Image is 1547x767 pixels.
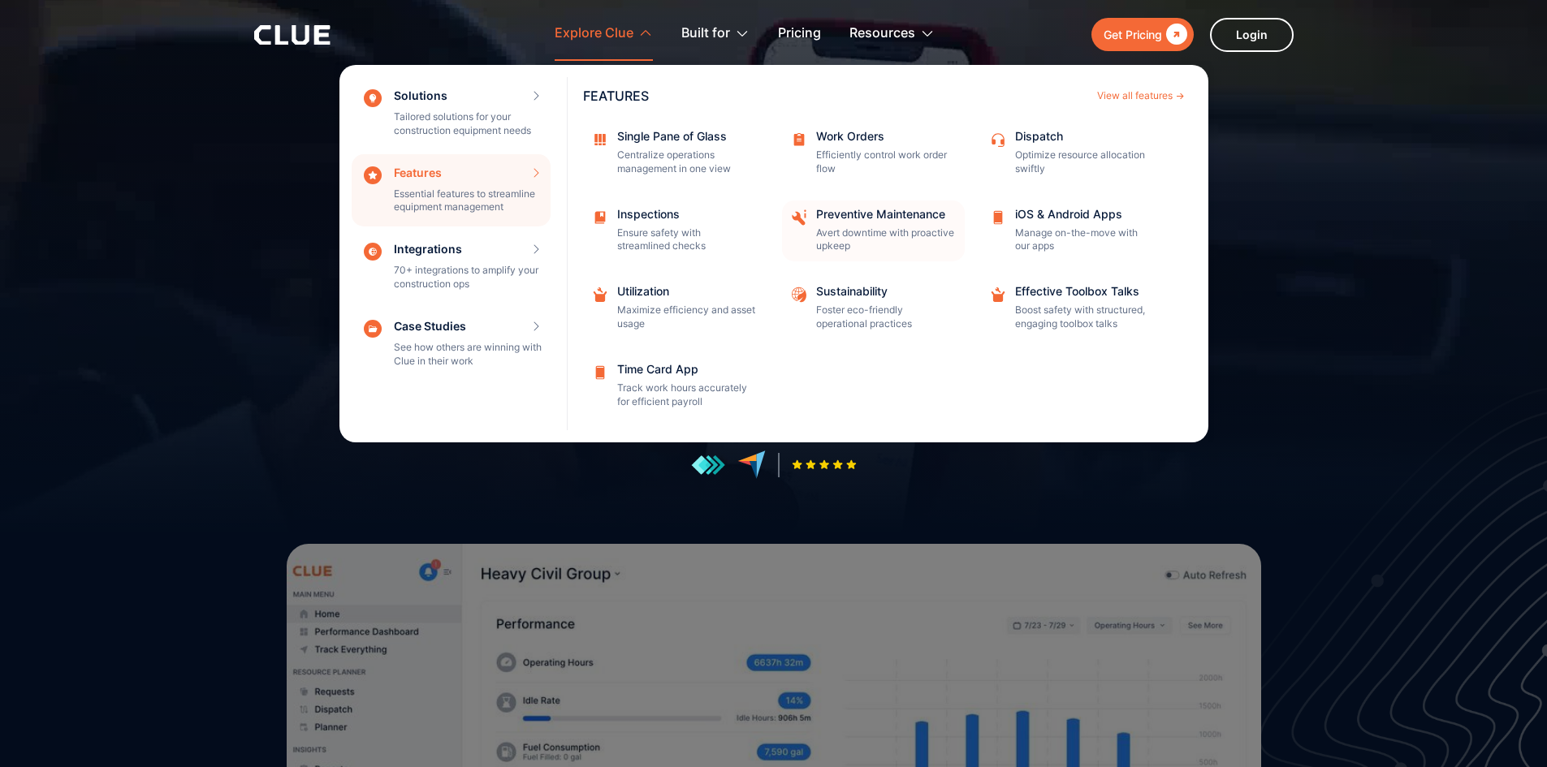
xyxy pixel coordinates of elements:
img: Sustainability icon [790,286,808,304]
div: View all features [1097,91,1173,101]
div: Sustainability [816,286,954,297]
a: Effective Toolbox TalksBoost safety with structured, engaging toolbox talks [981,278,1164,339]
img: Effective Toolbox Talks [989,286,1007,304]
div: Utilization [617,286,755,297]
a: Single Pane of GlassCentralize operations management in one view [583,123,766,184]
a: SustainabilityFoster eco-friendly operational practices [782,278,965,339]
img: Customer support icon [989,131,1007,149]
p: Optimize resource allocation swiftly [1015,149,1153,176]
div: Features [583,89,1089,102]
div: Effective Toolbox Talks [1015,286,1153,297]
a: DispatchOptimize resource allocation swiftly [981,123,1164,184]
img: icon image [989,209,1007,226]
div:  [1162,24,1187,45]
nav: Explore Clue [254,61,1294,442]
div: Dispatch [1015,131,1153,142]
p: Ensure safety with streamlined checks [617,226,755,254]
img: Task management icon [790,131,808,149]
div: iOS & Android Apps [1015,209,1153,220]
p: Manage on-the-move with our apps [1015,226,1153,254]
p: Boost safety with structured, engaging toolbox talks [1015,304,1153,331]
img: repair box icon [591,286,609,304]
div: Inspections [617,209,755,220]
div: Resources [849,8,915,59]
a: Get Pricing [1091,18,1194,51]
p: Centralize operations management in one view [617,149,755,176]
a: UtilizationMaximize efficiency and asset usage [583,278,766,339]
img: Tool and information icon [790,209,808,226]
div: Single Pane of Glass [617,131,755,142]
p: Maximize efficiency and asset usage [617,304,755,331]
img: save icon [591,209,609,226]
div: Explore Clue [555,8,633,59]
img: reviews at capterra [737,450,766,479]
img: Grid management icon [591,131,609,149]
a: View all features [1097,91,1184,101]
iframe: Chat Widget [1255,540,1547,767]
div: Resources [849,8,935,59]
a: Login [1210,18,1294,52]
p: Avert downtime with proactive upkeep [816,226,954,254]
img: Time Card App [591,364,609,381]
div: Preventive Maintenance [816,209,954,220]
a: InspectionsEnsure safety with streamlined checks [583,200,766,262]
a: Preventive MaintenanceAvert downtime with proactive upkeep [782,200,965,262]
div: Explore Clue [555,8,653,59]
img: reviews at getapp [691,455,725,476]
div: Built for [681,8,750,59]
p: Efficiently control work order flow [816,149,954,176]
div: Built for [681,8,730,59]
img: Five-star rating icon [792,459,857,470]
a: Pricing [778,8,821,59]
a: Time Card AppTrack work hours accurately for efficient payroll [583,355,766,417]
a: Work OrdersEfficiently control work order flow [782,123,965,184]
p: Foster eco-friendly operational practices [816,304,954,331]
a: iOS & Android AppsManage on-the-move with our apps [981,200,1164,262]
div: Time Card App [617,364,755,375]
p: Track work hours accurately for efficient payroll [617,381,755,409]
div: Work Orders [816,131,954,142]
div: Get Pricing [1104,24,1162,45]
